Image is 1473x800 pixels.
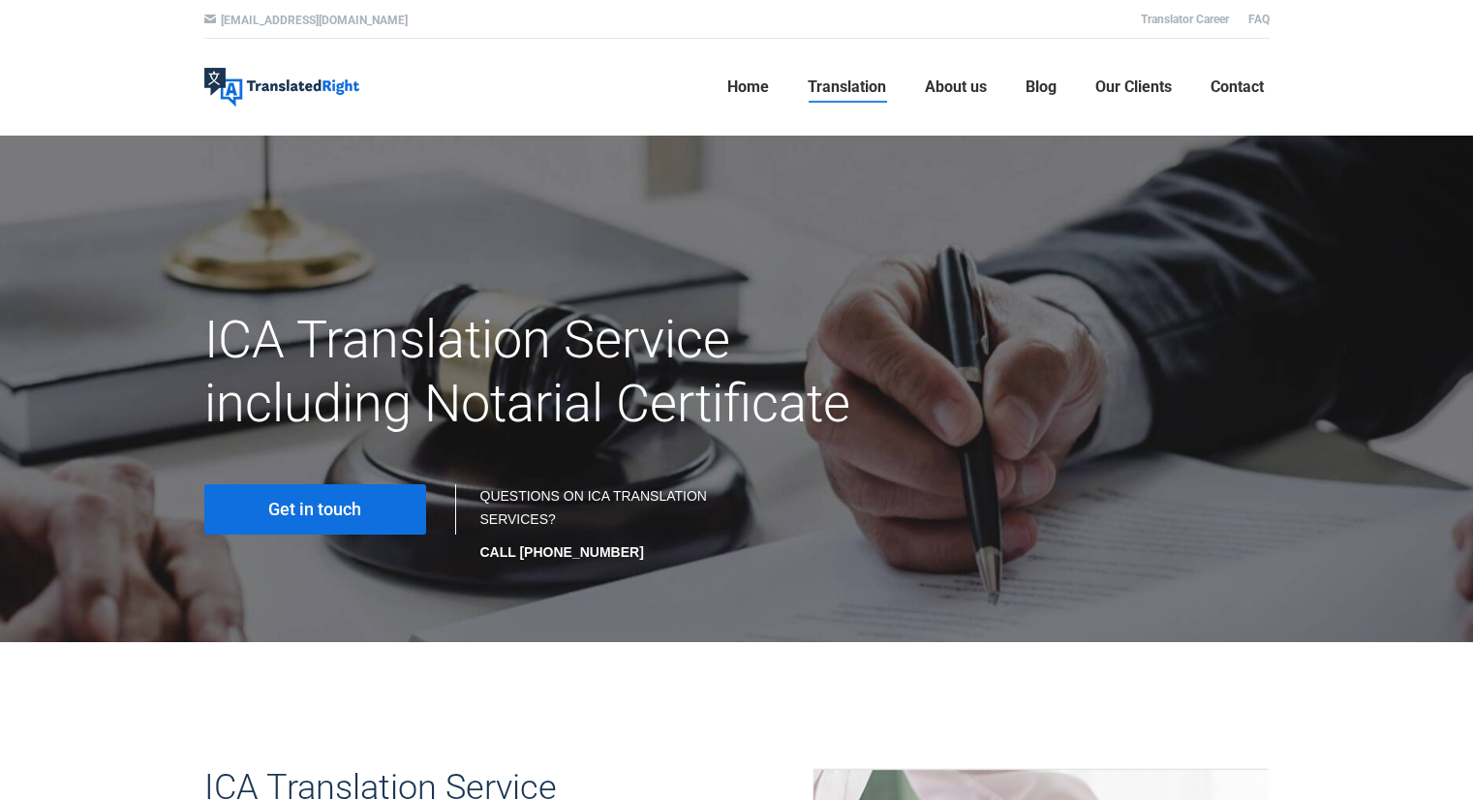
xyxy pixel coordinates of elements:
[480,544,644,560] strong: CALL [PHONE_NUMBER]
[1026,77,1057,97] span: Blog
[1141,13,1229,26] a: Translator Career
[919,56,993,118] a: About us
[721,56,775,118] a: Home
[802,56,892,118] a: Translation
[204,484,426,535] a: Get in touch
[1211,77,1264,97] span: Contact
[727,77,769,97] span: Home
[1248,13,1270,26] a: FAQ
[1205,56,1270,118] a: Contact
[925,77,987,97] span: About us
[204,308,905,436] h1: ICA Translation Service including Notarial Certificate
[808,77,886,97] span: Translation
[204,68,359,107] img: Translated Right
[221,14,408,27] a: [EMAIL_ADDRESS][DOMAIN_NAME]
[268,500,361,519] span: Get in touch
[480,484,718,564] div: QUESTIONS ON ICA TRANSLATION SERVICES?
[1095,77,1172,97] span: Our Clients
[1020,56,1062,118] a: Blog
[1089,56,1178,118] a: Our Clients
